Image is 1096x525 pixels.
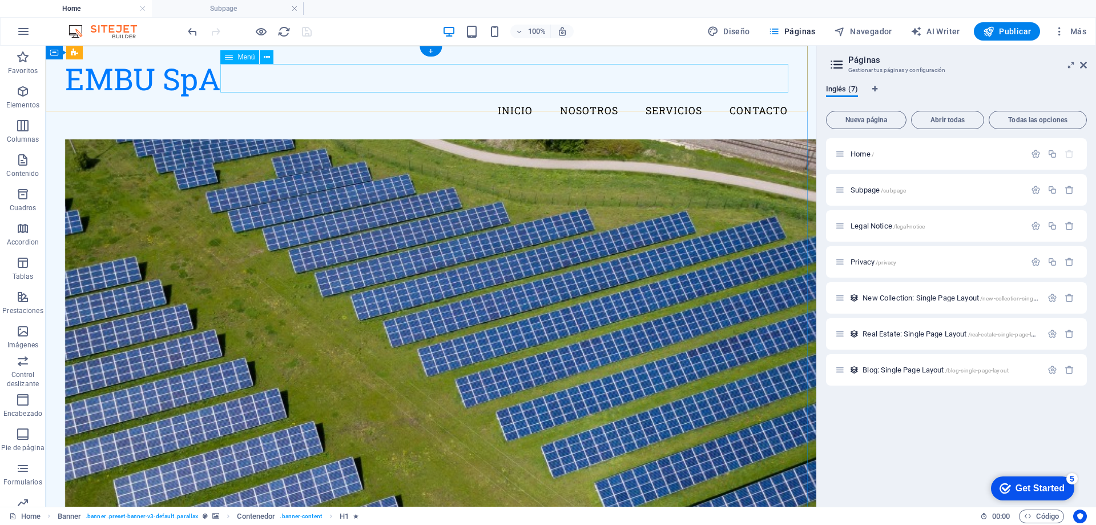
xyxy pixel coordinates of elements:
i: Este elemento contiene un fondo [212,513,219,519]
img: Editor Logo [66,25,151,38]
div: La página principal no puede eliminarse [1065,149,1074,159]
span: Haz clic para abrir la página [863,330,1046,338]
div: Blog: Single Page Layout/blog-single-page-layout [859,366,1042,374]
p: Contenido [6,169,39,178]
button: Navegador [829,22,897,41]
div: Configuración [1031,185,1041,195]
p: Accordion [7,238,39,247]
div: Configuración [1047,329,1057,339]
button: Código [1019,510,1064,523]
button: Publicar [974,22,1041,41]
div: Eliminar [1065,293,1074,303]
button: AI Writer [906,22,965,41]
span: /legal-notice [893,223,925,230]
div: Diseño (Ctrl+Alt+Y) [703,22,755,41]
div: Duplicar [1047,185,1057,195]
span: Haz clic para seleccionar y doble clic para editar [237,510,275,523]
div: Pestañas de idiomas [826,85,1087,106]
span: Haz clic para seleccionar y doble clic para editar [58,510,82,523]
span: /subpage [881,187,906,194]
div: Configuración [1047,365,1057,375]
div: Configuración [1047,293,1057,303]
span: Publicar [983,26,1031,37]
div: + [420,46,442,57]
span: Nueva página [831,117,901,123]
div: Eliminar [1065,329,1074,339]
div: Este diseño se usa como una plantilla para todos los elementos (como por ejemplo un post de un bl... [849,329,859,339]
p: Elementos [6,101,39,110]
span: Navegador [834,26,892,37]
a: Haz clic para cancelar la selección y doble clic para abrir páginas [9,510,41,523]
h6: 100% [527,25,546,38]
div: Get Started 5 items remaining, 0% complete [9,6,92,30]
div: Eliminar [1065,365,1074,375]
p: Tablas [13,272,34,281]
span: Subpage [851,186,906,194]
p: Favoritos [8,66,38,75]
span: Todas las opciones [994,117,1082,123]
i: Deshacer: Cambiar texto (Ctrl+Z) [186,25,199,38]
span: Páginas [768,26,816,37]
span: Abrir todas [916,117,979,123]
span: /privacy [876,259,896,266]
button: 100% [510,25,551,38]
div: New Collection: Single Page Layout/new-collection-single-page-layout [859,294,1042,302]
div: Configuración [1031,257,1041,267]
span: Haz clic para abrir la página [863,366,1009,374]
span: AI Writer [910,26,960,37]
div: Privacy/privacy [847,258,1025,266]
span: Haz clic para seleccionar y doble clic para editar [340,510,349,523]
span: . banner-content [280,510,321,523]
div: Duplicar [1047,257,1057,267]
i: Al redimensionar, ajustar el nivel de zoom automáticamente para ajustarse al dispositivo elegido. [557,26,567,37]
i: El elemento contiene una animación [353,513,358,519]
button: Diseño [703,22,755,41]
button: reload [277,25,291,38]
p: Imágenes [7,340,38,350]
nav: breadcrumb [58,510,359,523]
i: Este elemento es un preajuste personalizable [203,513,208,519]
div: Configuración [1031,221,1041,231]
button: Haz clic para salir del modo de previsualización y seguir editando [254,25,268,38]
button: Abrir todas [911,111,984,129]
div: Configuración [1031,149,1041,159]
button: undo [186,25,199,38]
div: Subpage/subpage [847,186,1025,194]
div: Eliminar [1065,185,1074,195]
span: Haz clic para abrir la página [863,294,1069,302]
p: Formularios [3,478,42,487]
p: Columnas [7,135,39,144]
span: Home [851,150,874,158]
div: Get Started [34,13,83,23]
span: Inglés (7) [826,82,858,98]
div: Legal Notice/legal-notice [847,222,1025,230]
p: Cuadros [10,203,37,213]
span: Haz clic para abrir la página [851,258,896,266]
span: Diseño [707,26,750,37]
span: /new-collection-single-page-layout [980,295,1070,302]
span: Más [1054,26,1086,37]
div: Eliminar [1065,221,1074,231]
span: 00 00 [992,510,1010,523]
p: Encabezado [3,409,42,418]
button: Más [1049,22,1091,41]
div: Duplicar [1047,221,1057,231]
button: Usercentrics [1073,510,1087,523]
span: : [1000,512,1002,520]
button: Páginas [764,22,820,41]
p: Prestaciones [2,306,43,315]
h4: Subpage [152,2,304,15]
h3: Gestionar tus páginas y configuración [848,65,1064,75]
p: Pie de página [1,443,44,452]
div: Real Estate: Single Page Layout/real-estate-single-page-layout [859,330,1042,338]
span: /blog-single-page-layout [945,367,1009,374]
h2: Páginas [848,55,1087,65]
span: Menú [237,54,255,61]
span: Código [1024,510,1059,523]
button: Nueva página [826,111,906,129]
span: . banner .preset-banner-v3-default .parallax [86,510,198,523]
button: Todas las opciones [989,111,1087,129]
div: Duplicar [1047,149,1057,159]
div: Home/ [847,150,1025,158]
span: /real-estate-single-page-layout [968,331,1046,338]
